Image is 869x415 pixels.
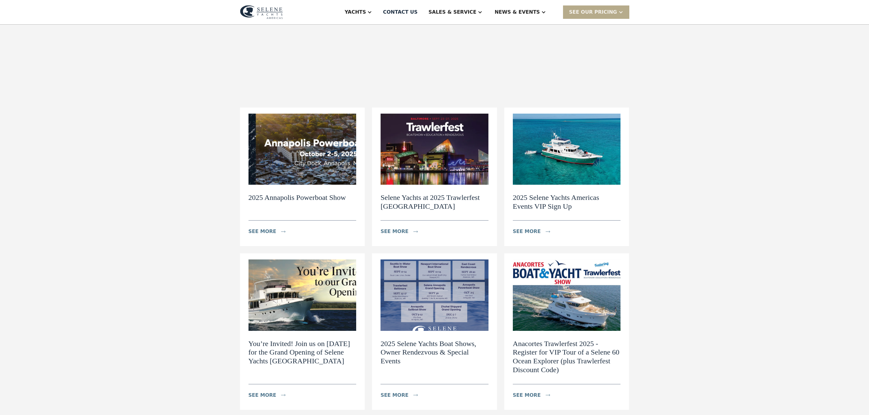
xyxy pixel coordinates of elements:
[240,253,365,410] a: You’re Invited! Join us on [DATE] for the Grand Opening of Selene Yachts [GEOGRAPHIC_DATA]see mor...
[504,108,629,246] a: 2025 Selene Yachts Americas Events VIP Sign Upsee moreicon
[429,9,476,16] div: Sales & Service
[281,231,286,233] img: icon
[372,108,497,246] a: Selene Yachts at 2025 Trawlerfest [GEOGRAPHIC_DATA]see moreicon
[281,394,286,396] img: icon
[413,394,418,396] img: icon
[249,392,276,399] div: see more
[513,392,541,399] div: see more
[563,5,629,19] div: SEE Our Pricing
[381,193,488,211] h2: Selene Yachts at 2025 Trawlerfest [GEOGRAPHIC_DATA]
[372,253,497,410] a: 2025 Selene Yachts Boat Shows, Owner Rendezvous & Special Eventssee moreicon
[381,228,408,235] div: see more
[495,9,540,16] div: News & EVENTS
[381,339,488,365] h2: 2025 Selene Yachts Boat Shows, Owner Rendezvous & Special Events
[569,9,617,16] div: SEE Our Pricing
[413,231,418,233] img: icon
[345,9,366,16] div: Yachts
[381,392,408,399] div: see more
[249,339,356,365] h2: You’re Invited! Join us on [DATE] for the Grand Opening of Selene Yachts [GEOGRAPHIC_DATA]
[240,108,365,246] a: 2025 Annapolis Powerboat Showsee moreicon
[513,228,541,235] div: see more
[513,193,621,211] h2: 2025 Selene Yachts Americas Events VIP Sign Up
[546,231,550,233] img: icon
[546,394,550,396] img: icon
[504,253,629,410] a: Anacortes Trawlerfest 2025 - Register for VIP Tour of a Selene 60 Ocean Explorer (plus Trawlerfes...
[249,228,276,235] div: see more
[383,9,418,16] div: Contact US
[513,339,621,374] h2: Anacortes Trawlerfest 2025 - Register for VIP Tour of a Selene 60 Ocean Explorer (plus Trawlerfes...
[240,5,283,19] img: logo
[249,193,346,202] h2: 2025 Annapolis Powerboat Show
